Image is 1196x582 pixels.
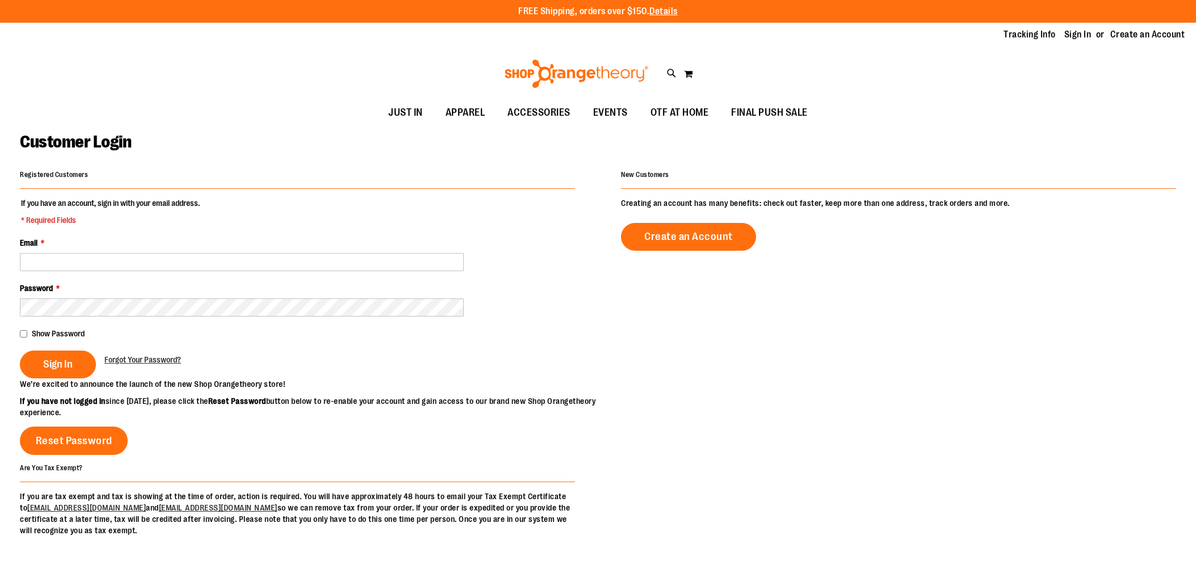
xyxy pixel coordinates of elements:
[21,214,200,226] span: * Required Fields
[1110,28,1185,41] a: Create an Account
[159,503,278,512] a: [EMAIL_ADDRESS][DOMAIN_NAME]
[20,397,106,406] strong: If you have not logged in
[446,100,485,125] span: APPAREL
[621,223,756,251] a: Create an Account
[644,230,733,243] span: Create an Account
[20,427,128,455] a: Reset Password
[593,100,628,125] span: EVENTS
[621,197,1176,209] p: Creating an account has many benefits: check out faster, keep more than one address, track orders...
[20,284,53,293] span: Password
[20,132,131,151] span: Customer Login
[1004,28,1056,41] a: Tracking Info
[36,435,112,447] span: Reset Password
[104,355,181,364] span: Forgot Your Password?
[20,238,37,247] span: Email
[649,6,678,16] a: Details
[20,491,575,536] p: If you are tax exempt and tax is showing at the time of order, action is required. You will have ...
[1064,28,1092,41] a: Sign In
[621,171,669,179] strong: New Customers
[507,100,570,125] span: ACCESSORIES
[639,100,720,126] a: OTF AT HOME
[20,197,201,226] legend: If you have an account, sign in with your email address.
[434,100,497,126] a: APPAREL
[20,171,88,179] strong: Registered Customers
[104,354,181,365] a: Forgot Your Password?
[20,378,598,390] p: We’re excited to announce the launch of the new Shop Orangetheory store!
[518,5,678,18] p: FREE Shipping, orders over $150.
[496,100,582,126] a: ACCESSORIES
[208,397,266,406] strong: Reset Password
[388,100,423,125] span: JUST IN
[731,100,808,125] span: FINAL PUSH SALE
[582,100,639,126] a: EVENTS
[20,395,598,418] p: since [DATE], please click the button below to re-enable your account and gain access to our bran...
[27,503,146,512] a: [EMAIL_ADDRESS][DOMAIN_NAME]
[43,358,73,370] span: Sign In
[20,464,83,472] strong: Are You Tax Exempt?
[503,60,650,88] img: Shop Orangetheory
[20,351,96,378] button: Sign In
[32,329,85,338] span: Show Password
[651,100,709,125] span: OTF AT HOME
[720,100,819,126] a: FINAL PUSH SALE
[377,100,434,126] a: JUST IN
